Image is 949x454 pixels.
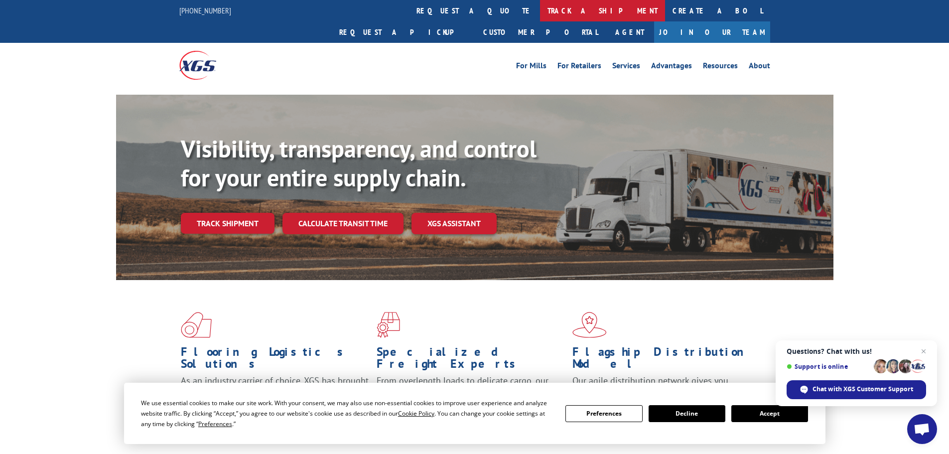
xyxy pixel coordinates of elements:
span: Close chat [918,345,930,357]
span: As an industry carrier of choice, XGS has brought innovation and dedication to flooring logistics... [181,375,369,410]
img: xgs-icon-total-supply-chain-intelligence-red [181,312,212,338]
a: Resources [703,62,738,73]
div: We use essential cookies to make our site work. With your consent, we may also use non-essential ... [141,398,553,429]
a: Customer Portal [476,21,605,43]
a: For Retailers [557,62,601,73]
p: From overlength loads to delicate cargo, our experienced staff knows the best way to move your fr... [377,375,565,419]
button: Preferences [565,405,642,422]
a: [PHONE_NUMBER] [179,5,231,15]
span: Preferences [198,420,232,428]
span: Support is online [787,363,870,370]
span: Our agile distribution network gives you nationwide inventory management on demand. [572,375,756,398]
span: Chat with XGS Customer Support [813,385,913,394]
a: Services [612,62,640,73]
img: xgs-icon-flagship-distribution-model-red [572,312,607,338]
a: XGS ASSISTANT [411,213,497,234]
a: Request a pickup [332,21,476,43]
button: Accept [731,405,808,422]
a: Advantages [651,62,692,73]
h1: Flooring Logistics Solutions [181,346,369,375]
h1: Specialized Freight Experts [377,346,565,375]
a: Calculate transit time [282,213,404,234]
a: About [749,62,770,73]
button: Decline [649,405,725,422]
a: Join Our Team [654,21,770,43]
a: For Mills [516,62,546,73]
div: Chat with XGS Customer Support [787,380,926,399]
h1: Flagship Distribution Model [572,346,761,375]
span: Cookie Policy [398,409,434,418]
a: Track shipment [181,213,274,234]
div: Cookie Consent Prompt [124,383,825,444]
span: Questions? Chat with us! [787,347,926,355]
img: xgs-icon-focused-on-flooring-red [377,312,400,338]
div: Open chat [907,414,937,444]
b: Visibility, transparency, and control for your entire supply chain. [181,133,537,193]
a: Agent [605,21,654,43]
